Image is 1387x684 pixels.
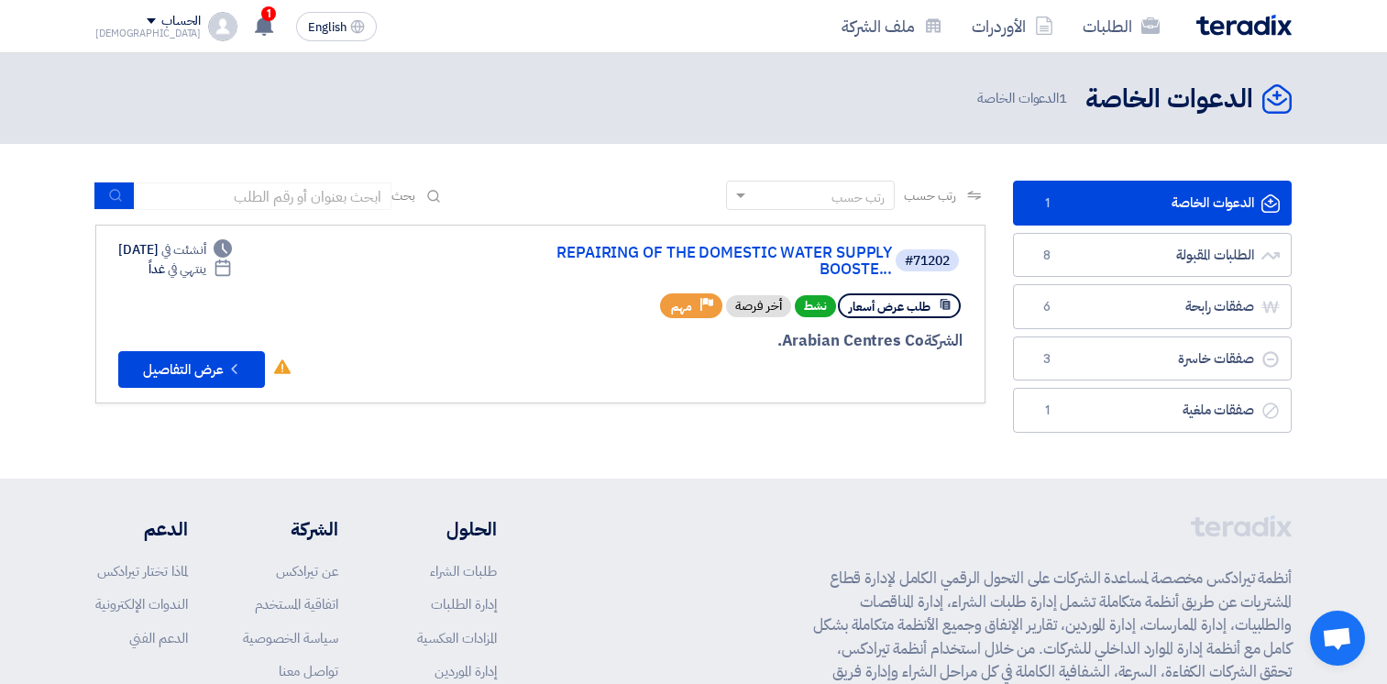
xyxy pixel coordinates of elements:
[1036,298,1058,316] span: 6
[905,255,950,268] div: #71202
[129,628,188,648] a: الدعم الفني
[795,295,836,317] span: نشط
[161,14,201,29] div: الحساب
[393,515,497,543] li: الحلول
[1013,284,1292,329] a: صفقات رابحة6
[1013,388,1292,433] a: صفقات ملغية1
[1013,181,1292,226] a: الدعوات الخاصة1
[671,298,692,315] span: مهم
[1059,88,1067,108] span: 1
[1013,233,1292,278] a: الطلبات المقبولة8
[118,240,232,259] div: [DATE]
[1310,611,1365,666] a: Open chat
[1036,350,1058,369] span: 3
[1036,402,1058,420] span: 1
[97,561,188,581] a: لماذا تختار تيرادكس
[1085,82,1253,117] h2: الدعوات الخاصة
[279,661,338,681] a: تواصل معنا
[827,5,957,48] a: ملف الشركة
[149,259,232,279] div: غداً
[168,259,205,279] span: ينتهي في
[417,628,497,648] a: المزادات العكسية
[243,515,338,543] li: الشركة
[95,594,188,614] a: الندوات الإلكترونية
[1036,247,1058,265] span: 8
[1196,15,1292,36] img: Teradix logo
[255,594,338,614] a: اتفاقية المستخدم
[135,182,391,210] input: ابحث بعنوان أو رقم الطلب
[95,515,188,543] li: الدعم
[161,240,205,259] span: أنشئت في
[391,186,415,205] span: بحث
[435,661,497,681] a: إدارة الموردين
[849,298,930,315] span: طلب عرض أسعار
[522,329,963,353] div: Arabian Centres Co.
[977,88,1071,109] span: الدعوات الخاصة
[957,5,1068,48] a: الأوردرات
[726,295,791,317] div: أخر فرصة
[261,6,276,21] span: 1
[904,186,956,205] span: رتب حسب
[1068,5,1174,48] a: الطلبات
[831,188,885,207] div: رتب حسب
[431,594,497,614] a: إدارة الطلبات
[1013,336,1292,381] a: صفقات خاسرة3
[118,351,265,388] button: عرض التفاصيل
[308,21,347,34] span: English
[95,28,201,39] div: [DEMOGRAPHIC_DATA]
[296,12,377,41] button: English
[430,561,497,581] a: طلبات الشراء
[208,12,237,41] img: profile_test.png
[1036,194,1058,213] span: 1
[276,561,338,581] a: عن تيرادكس
[924,329,963,352] span: الشركة
[525,245,892,278] a: REPAIRING OF THE DOMESTIC WATER SUPPLY BOOSTE...
[243,628,338,648] a: سياسة الخصوصية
